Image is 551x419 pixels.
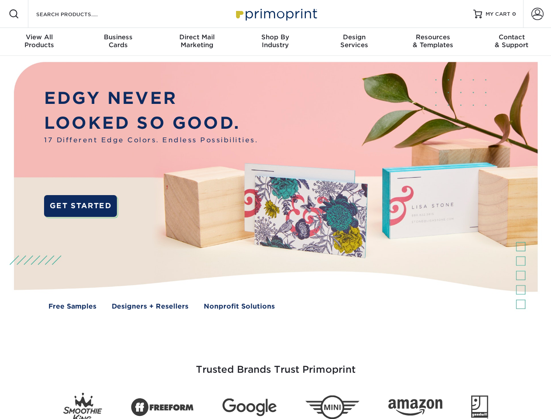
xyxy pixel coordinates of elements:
div: Services [315,33,394,49]
a: Resources& Templates [394,28,472,56]
a: Designers + Resellers [112,302,188,312]
span: Business [79,33,157,41]
span: Design [315,33,394,41]
div: Cards [79,33,157,49]
p: LOOKED SO GOOD. [44,111,258,136]
img: Google [222,398,277,416]
span: Shop By [236,33,315,41]
span: 17 Different Edge Colors. Endless Possibilities. [44,135,258,145]
h3: Trusted Brands Trust Primoprint [21,343,531,386]
a: Contact& Support [472,28,551,56]
a: Shop ByIndustry [236,28,315,56]
a: DesignServices [315,28,394,56]
span: Contact [472,33,551,41]
img: Amazon [388,399,442,416]
img: Goodwill [471,395,488,419]
div: & Templates [394,33,472,49]
a: BusinessCards [79,28,157,56]
img: Primoprint [232,4,319,23]
span: 0 [512,11,516,17]
span: MY CART [486,10,510,18]
input: SEARCH PRODUCTS..... [35,9,120,19]
span: Direct Mail [157,33,236,41]
div: Industry [236,33,315,49]
a: Free Samples [48,302,96,312]
a: Nonprofit Solutions [204,302,275,312]
div: Marketing [157,33,236,49]
a: Direct MailMarketing [157,28,236,56]
p: EDGY NEVER [44,86,258,111]
span: Resources [394,33,472,41]
a: GET STARTED [44,195,117,217]
div: & Support [472,33,551,49]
